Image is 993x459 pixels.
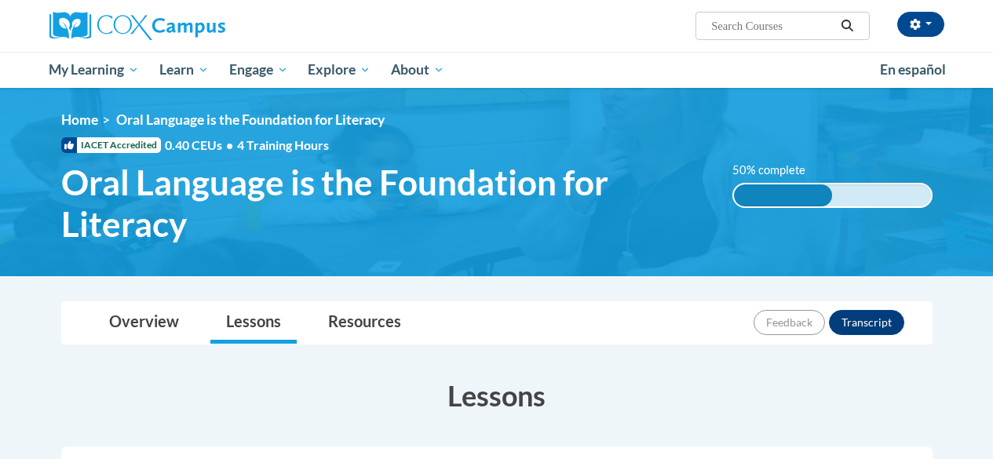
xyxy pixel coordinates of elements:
span: Engage [229,60,288,79]
span: About [391,60,444,79]
a: Home [61,111,98,128]
a: Lessons [210,302,297,344]
h3: Lessons [61,376,933,415]
span: 4 Training Hours [237,137,329,152]
a: Engage [219,52,298,88]
a: Overview [93,302,195,344]
img: Cox Campus [49,12,225,40]
span: En español [880,61,946,78]
button: Feedback [754,310,825,335]
button: Account Settings [897,12,944,37]
a: Resources [312,302,417,344]
input: Search Courses [710,16,835,35]
span: Oral Language is the Foundation for Literacy [116,111,385,128]
span: Learn [159,60,209,79]
button: Search [835,16,859,35]
span: IACET Accredited [61,137,161,153]
a: Learn [149,52,219,88]
div: 50% complete [734,184,833,206]
span: Oral Language is the Foundation for Literacy [61,162,709,245]
span: • [226,137,233,152]
a: Explore [298,52,381,88]
a: En español [870,53,956,86]
span: My Learning [49,60,139,79]
a: My Learning [39,52,150,88]
label: 50% complete [732,162,823,179]
a: About [381,52,455,88]
div: Main menu [38,52,956,88]
button: Transcript [829,310,904,335]
span: Explore [308,60,371,79]
span: 0.40 CEUs [165,137,237,154]
a: Cox Campus [49,12,332,40]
